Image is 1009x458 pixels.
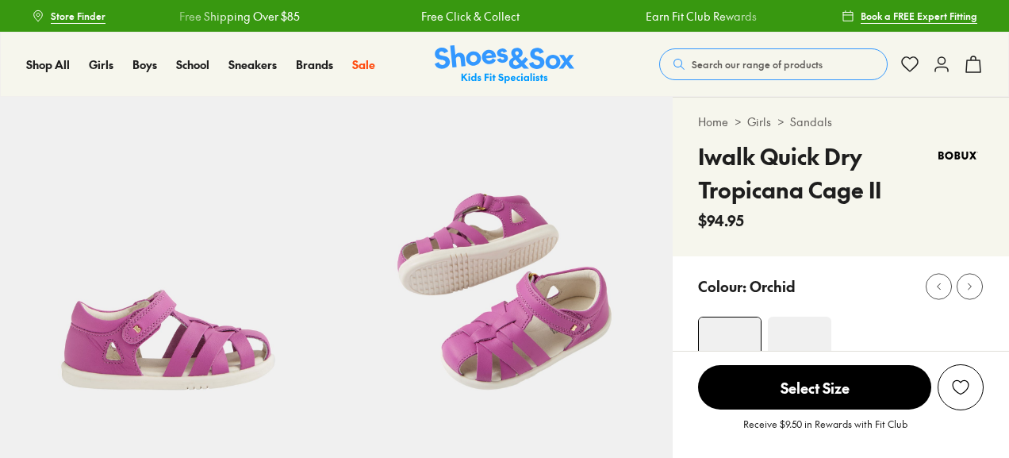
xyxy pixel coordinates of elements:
h4: Iwalk Quick Dry Tropicana Cage II [698,140,933,206]
a: School [176,56,209,73]
a: Shoes & Sox [435,45,574,84]
span: Boys [132,56,157,72]
span: Search our range of products [692,57,823,71]
a: Boys [132,56,157,73]
p: Orchid [750,275,796,297]
span: Sale [352,56,375,72]
button: Search our range of products [659,48,888,80]
a: Brands [296,56,333,73]
img: 4-551528_1 [768,317,831,380]
span: Shop All [26,56,70,72]
a: Sneakers [228,56,277,73]
div: > > [698,114,984,130]
a: Store Finder [32,2,106,30]
a: Earn Fit Club Rewards [645,8,756,25]
span: School [176,56,209,72]
a: Girls [89,56,113,73]
a: Sale [352,56,375,73]
a: Shop All [26,56,70,73]
a: Free Shipping Over $85 [179,8,300,25]
span: Store Finder [51,9,106,23]
a: Home [698,114,728,130]
span: Girls [89,56,113,72]
a: Book a FREE Expert Fitting [842,2,977,30]
img: 4-551533_1 [699,318,761,379]
img: 5-551534_1 [336,97,673,433]
span: Brands [296,56,333,72]
img: SNS_Logo_Responsive.svg [435,45,574,84]
span: Sneakers [228,56,277,72]
button: Select Size [698,364,931,410]
p: Receive $9.50 in Rewards with Fit Club [743,417,907,445]
button: Add to Wishlist [938,364,984,410]
a: Girls [747,114,771,130]
span: Book a FREE Expert Fitting [861,9,977,23]
a: Free Click & Collect [421,8,520,25]
span: Select Size [698,365,931,410]
a: Sandals [790,114,832,130]
p: Colour: [698,275,746,297]
img: Vendor logo [933,140,984,171]
span: $94.95 [698,210,744,231]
